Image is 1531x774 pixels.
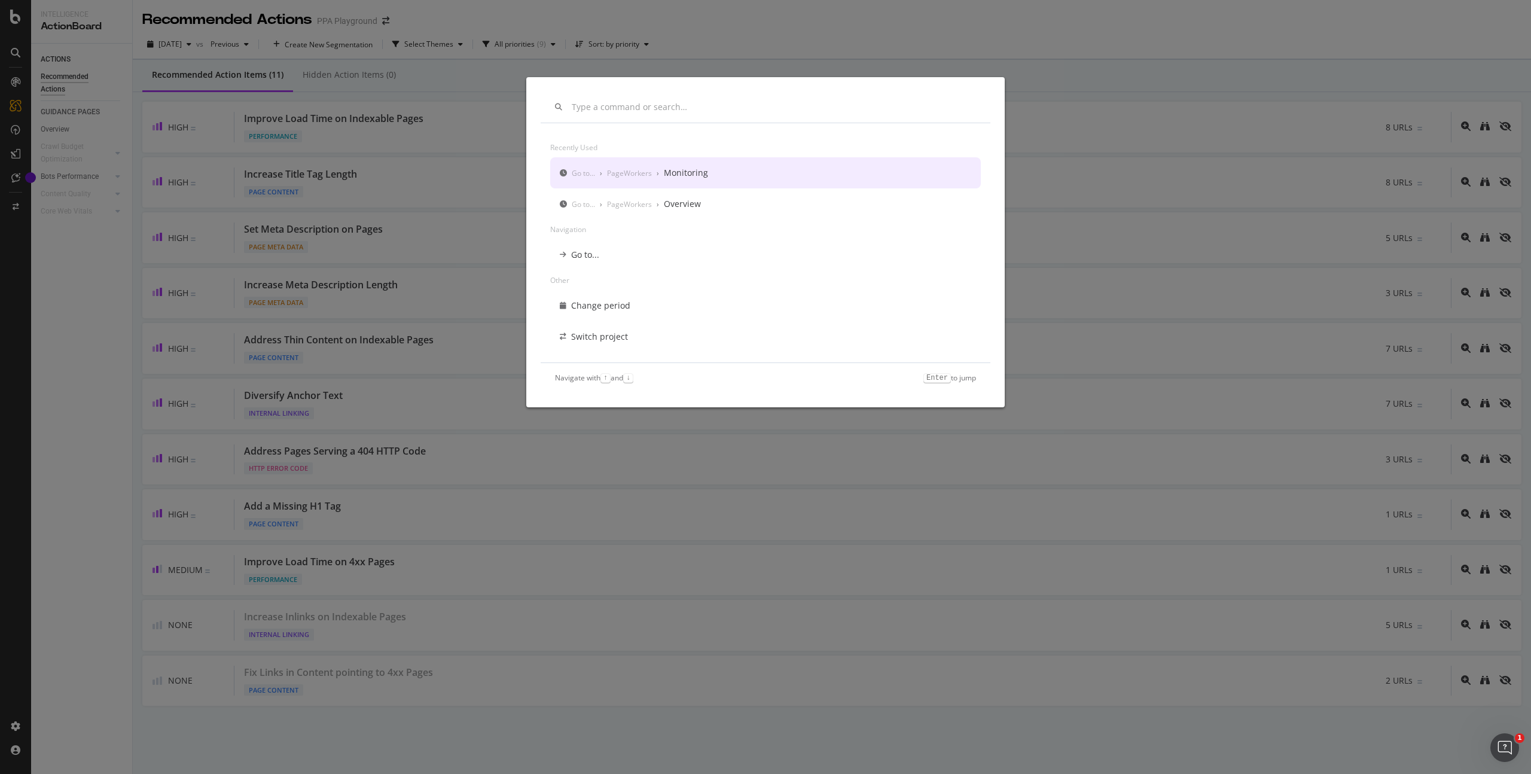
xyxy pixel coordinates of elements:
div: Navigation [550,220,981,239]
div: Go to... [572,199,595,209]
kbd: ↑ [600,373,611,383]
iframe: Intercom live chat [1490,733,1519,762]
div: › [600,168,602,178]
div: Go to... [571,249,599,261]
div: Overview [664,198,701,210]
input: Type a command or search… [572,102,976,112]
span: 1 [1515,733,1524,743]
div: Navigate with and [555,373,633,383]
div: Other [550,270,981,290]
div: Change period [571,300,630,312]
div: Recently used [550,138,981,157]
div: PageWorkers [607,199,652,209]
div: › [657,168,659,178]
div: PageWorkers [607,168,652,178]
kbd: ↓ [623,373,633,383]
div: Monitoring [664,167,708,179]
div: Open bookmark [570,362,634,374]
div: Switch project [571,331,628,343]
div: › [600,199,602,209]
div: modal [526,77,1005,407]
kbd: Enter [923,373,951,383]
div: Go to... [572,168,595,178]
div: › [657,199,659,209]
div: to jump [923,373,976,383]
